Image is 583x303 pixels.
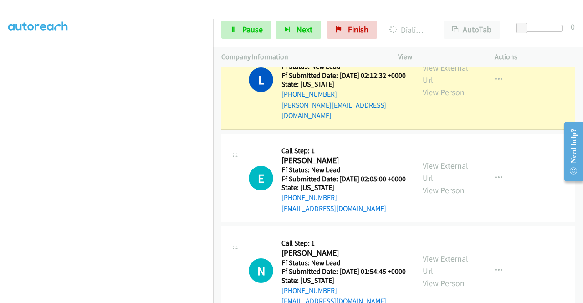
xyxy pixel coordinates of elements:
h1: L [249,67,273,92]
h5: Ff Status: New Lead [281,62,406,71]
a: [PERSON_NAME][EMAIL_ADDRESS][DOMAIN_NAME] [281,101,386,120]
div: The call is yet to be attempted [249,258,273,283]
div: 0 [571,21,575,33]
iframe: Resource Center [557,115,583,188]
p: Company Information [221,51,382,62]
a: View External Url [423,160,468,183]
h5: Ff Submitted Date: [DATE] 02:12:32 +0000 [281,71,406,80]
h5: Ff Status: New Lead [281,165,406,175]
h1: N [249,258,273,283]
h2: [PERSON_NAME] [281,248,403,258]
h5: State: [US_STATE] [281,80,406,89]
p: View [398,51,478,62]
a: View External Url [423,253,468,276]
span: Next [297,24,312,35]
a: View Person [423,278,465,288]
p: Actions [495,51,575,62]
span: Finish [348,24,368,35]
h1: E [249,166,273,190]
a: View External Url [423,62,468,85]
div: Delay between calls (in seconds) [521,25,563,32]
a: View Person [423,185,465,195]
h2: [PERSON_NAME] [281,155,403,166]
h5: Call Step: 1 [281,239,406,248]
a: [PHONE_NUMBER] [281,90,337,98]
div: The call is yet to be attempted [249,166,273,190]
h5: Ff Submitted Date: [DATE] 02:05:00 +0000 [281,175,406,184]
a: View Person [423,87,465,98]
h5: Ff Status: New Lead [281,258,406,267]
p: Dialing [PERSON_NAME] [389,24,427,36]
a: [PHONE_NUMBER] [281,286,337,295]
h5: Call Step: 1 [281,146,406,155]
h5: Ff Submitted Date: [DATE] 01:54:45 +0000 [281,267,406,276]
button: AutoTab [444,21,500,39]
a: Finish [327,21,377,39]
h5: State: [US_STATE] [281,183,406,192]
h5: State: [US_STATE] [281,276,406,285]
span: Pause [242,24,263,35]
a: [EMAIL_ADDRESS][DOMAIN_NAME] [281,204,386,213]
a: Pause [221,21,271,39]
a: [PHONE_NUMBER] [281,193,337,202]
button: Next [276,21,321,39]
